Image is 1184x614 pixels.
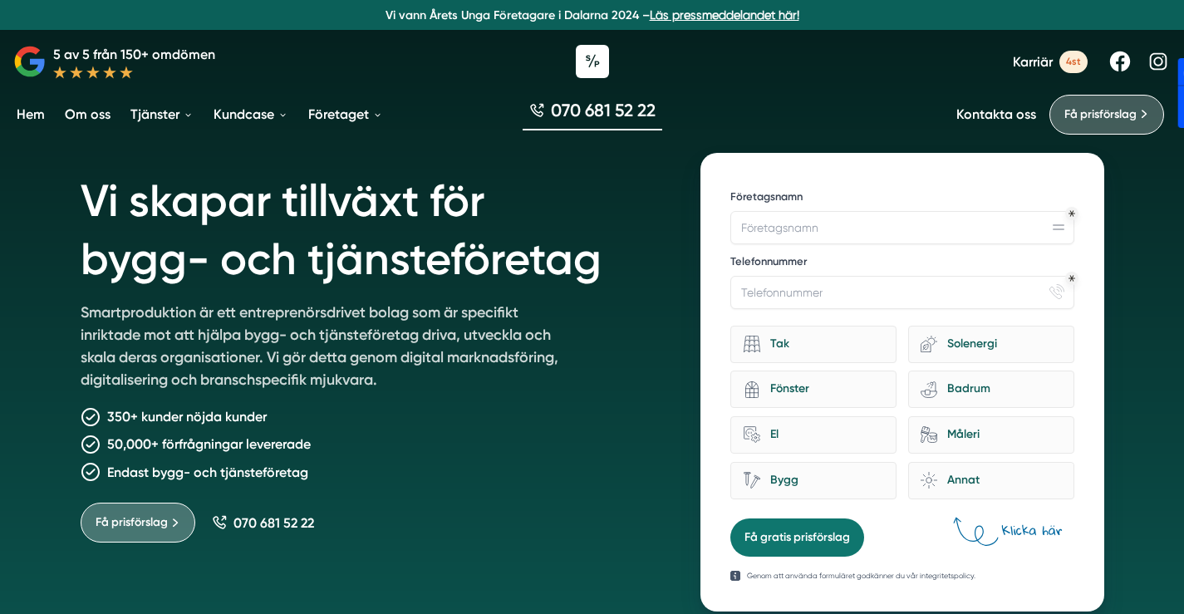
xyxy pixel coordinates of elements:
a: Kontakta oss [956,106,1036,122]
p: Genom att använda formuläret godkänner du vår integritetspolicy. [747,570,975,582]
span: Karriär [1013,54,1053,70]
div: Obligatoriskt [1069,210,1075,217]
a: 070 681 52 22 [212,515,314,531]
span: Få prisförslag [96,513,168,532]
label: Telefonnummer [730,254,1073,273]
a: Kundcase [210,93,292,135]
a: Företaget [305,93,386,135]
a: 070 681 52 22 [523,98,662,130]
p: 350+ kunder nöjda kunder [107,406,267,427]
div: Obligatoriskt [1069,275,1075,282]
a: Om oss [61,93,114,135]
a: Få prisförslag [1049,95,1164,135]
p: Endast bygg- och tjänsteföretag [107,462,308,483]
input: Telefonnummer [730,276,1073,309]
span: 070 681 52 22 [551,98,656,122]
span: Få prisförslag [1064,106,1137,124]
a: Tjänster [127,93,197,135]
input: Företagsnamn [730,211,1073,244]
a: Karriär 4st [1013,51,1088,73]
button: Få gratis prisförslag [730,518,864,557]
p: 50,000+ förfrågningar levererade [107,434,311,454]
label: Företagsnamn [730,189,1073,208]
p: 5 av 5 från 150+ omdömen [53,44,215,65]
h1: Vi skapar tillväxt för bygg- och tjänsteföretag [81,153,661,302]
a: Läs pressmeddelandet här! [650,8,799,22]
a: Få prisförslag [81,503,195,543]
p: Vi vann Årets Unga Företagare i Dalarna 2024 – [7,7,1177,23]
span: 4st [1059,51,1088,73]
a: Hem [13,93,48,135]
span: 070 681 52 22 [233,515,314,531]
p: Smartproduktion är ett entreprenörsdrivet bolag som är specifikt inriktade mot att hjälpa bygg- o... [81,302,559,398]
